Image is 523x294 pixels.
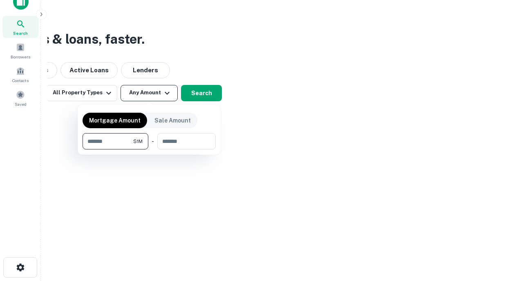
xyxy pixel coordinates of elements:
[482,229,523,268] iframe: Chat Widget
[89,116,141,125] p: Mortgage Amount
[154,116,191,125] p: Sale Amount
[133,138,143,145] span: $1M
[152,133,154,149] div: -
